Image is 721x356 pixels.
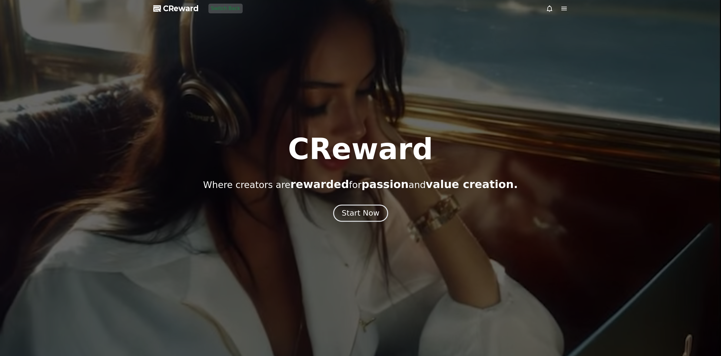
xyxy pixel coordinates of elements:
span: CReward [163,4,199,13]
h1: CReward [288,135,433,164]
span: value creation. [426,178,518,190]
p: Where creators are for and [203,178,518,190]
a: Start Now [334,211,387,217]
span: rewarded [291,178,349,190]
span: passion [361,178,409,190]
button: Switch Back [208,4,243,13]
button: Start Now [333,205,388,222]
div: Start Now [342,208,379,218]
a: CReward [153,4,199,13]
